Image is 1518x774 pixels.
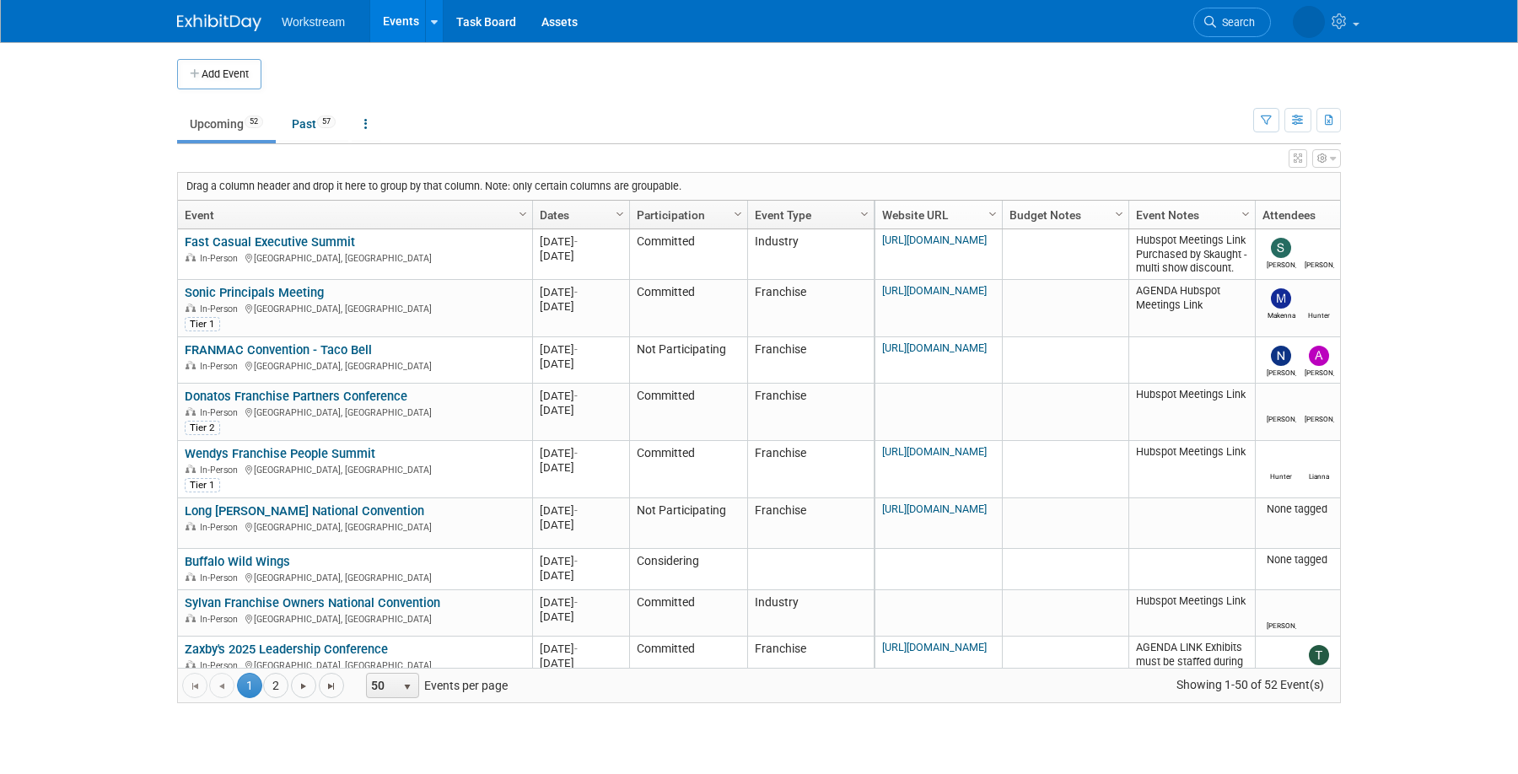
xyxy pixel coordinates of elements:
img: Nick Walters [1271,346,1291,366]
span: Column Settings [1239,207,1252,221]
img: In-Person Event [186,572,196,581]
img: Keira Wiele [1293,6,1325,38]
a: Column Settings [729,201,748,226]
img: Marcelo Pinto [1271,599,1291,619]
img: In-Person Event [186,407,196,416]
span: - [574,642,578,655]
a: Donatos Franchise Partners Conference [185,389,407,404]
td: Industry [747,590,874,637]
div: Tier 2 [185,421,220,434]
a: FRANMAC Convention - Taco Bell [185,342,372,357]
div: [GEOGRAPHIC_DATA], [GEOGRAPHIC_DATA] [185,519,525,534]
div: [DATE] [540,518,622,532]
td: Committed [629,229,747,280]
span: In-Person [200,572,243,583]
td: Hubspot Meetings Link [1128,590,1255,637]
img: ExhibitDay [177,14,261,31]
a: Buffalo Wild Wings [185,554,290,569]
img: In-Person Event [186,465,196,473]
img: Lianna Louie [1309,449,1329,470]
td: AGENDA Hubspot Meetings Link [1128,280,1255,337]
a: Wendys Franchise People Summit [185,446,375,461]
span: Column Settings [613,207,627,221]
a: Past57 [279,108,348,140]
img: Hunter Britsch [1271,449,1291,470]
span: Go to the last page [325,680,338,693]
a: Column Settings [1237,201,1256,226]
div: [GEOGRAPHIC_DATA], [GEOGRAPHIC_DATA] [185,250,525,265]
td: AGENDA LINK Exhibits must be staffed during noted vendor times and breaks. Not required during me... [1128,637,1255,728]
img: Xavier Montalvo [1309,238,1329,258]
span: - [574,390,578,402]
a: Zaxby's 2025 Leadership Conference [185,642,388,657]
div: Marcelo Pinto [1267,619,1296,630]
span: In-Person [200,361,243,372]
a: Search [1193,8,1271,37]
a: Go to the first page [182,673,207,698]
span: - [574,343,578,356]
div: [DATE] [540,285,622,299]
span: Go to the previous page [215,680,229,693]
div: [DATE] [540,234,622,249]
td: Not Participating [629,498,747,549]
div: Sarah Chan [1267,258,1296,269]
div: [GEOGRAPHIC_DATA], [GEOGRAPHIC_DATA] [185,611,525,626]
a: Go to the next page [291,673,316,698]
div: None tagged [1262,553,1418,567]
img: Hunter Britsch [1309,288,1329,309]
a: Column Settings [514,201,533,226]
span: 57 [317,116,336,128]
a: Fast Casual Executive Summit [185,234,355,250]
div: [DATE] [540,460,622,475]
span: 1 [237,673,262,698]
td: Committed [629,590,747,637]
span: - [574,596,578,609]
td: Franchise [747,280,874,337]
a: Upcoming52 [177,108,276,140]
a: Column Settings [984,201,1003,226]
div: [DATE] [540,642,622,656]
a: [URL][DOMAIN_NAME] [882,445,987,458]
a: Website URL [882,201,991,229]
td: Franchise [747,498,874,549]
div: Hunter Britsch [1267,470,1296,481]
td: Franchise [747,384,874,441]
div: [DATE] [540,568,622,583]
a: Event Notes [1136,201,1244,229]
div: [DATE] [540,357,622,371]
a: [URL][DOMAIN_NAME] [882,234,987,246]
div: Makenna Clark [1267,309,1296,320]
span: - [574,504,578,517]
div: Hunter Britsch [1305,309,1334,320]
td: Committed [629,280,747,337]
div: [DATE] [540,446,622,460]
a: Attendees [1262,201,1413,229]
div: Andrew Walters [1305,366,1334,377]
a: [URL][DOMAIN_NAME] [882,284,987,297]
div: Benjamin Guyaux [1267,665,1296,676]
span: Go to the first page [188,680,202,693]
td: Committed [629,441,747,498]
span: In-Person [200,614,243,625]
span: Search [1216,16,1255,29]
div: [DATE] [540,403,622,417]
img: Makenna Clark [1271,288,1291,309]
td: Hubspot Meetings Link [1128,384,1255,441]
div: Tanner Michaelis [1305,665,1334,676]
div: [DATE] [540,299,622,314]
div: [GEOGRAPHIC_DATA], [GEOGRAPHIC_DATA] [185,658,525,672]
span: In-Person [200,407,243,418]
img: Marcelo Pinto [1271,392,1291,412]
span: - [574,235,578,248]
a: Column Settings [611,201,630,226]
a: Dates [540,201,618,229]
span: In-Person [200,253,243,264]
div: [GEOGRAPHIC_DATA], [GEOGRAPHIC_DATA] [185,570,525,584]
div: [DATE] [540,503,622,518]
span: Column Settings [986,207,999,221]
a: [URL][DOMAIN_NAME] [882,341,987,354]
button: Add Event [177,59,261,89]
a: Go to the last page [319,673,344,698]
img: Andrew Walters [1309,346,1329,366]
span: In-Person [200,660,243,671]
